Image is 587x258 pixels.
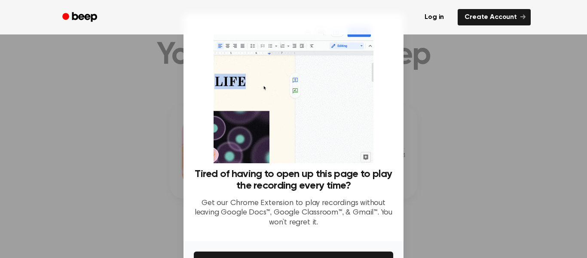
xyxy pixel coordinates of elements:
[416,7,452,27] a: Log in
[214,24,373,163] img: Beep extension in action
[194,168,393,192] h3: Tired of having to open up this page to play the recording every time?
[56,9,105,26] a: Beep
[194,199,393,228] p: Get our Chrome Extension to play recordings without leaving Google Docs™, Google Classroom™, & Gm...
[458,9,531,25] a: Create Account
